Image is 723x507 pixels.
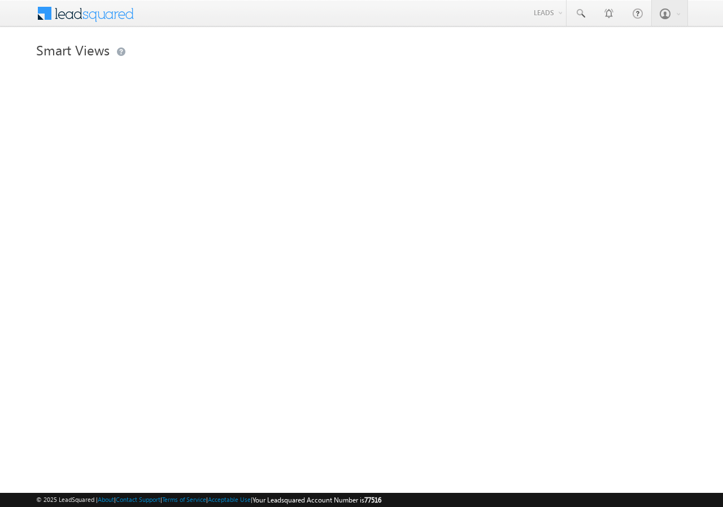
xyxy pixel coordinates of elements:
[36,41,110,59] span: Smart Views
[162,496,206,503] a: Terms of Service
[364,496,381,504] span: 77516
[252,496,381,504] span: Your Leadsquared Account Number is
[98,496,114,503] a: About
[116,496,160,503] a: Contact Support
[36,495,381,505] span: © 2025 LeadSquared | | | | |
[208,496,251,503] a: Acceptable Use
